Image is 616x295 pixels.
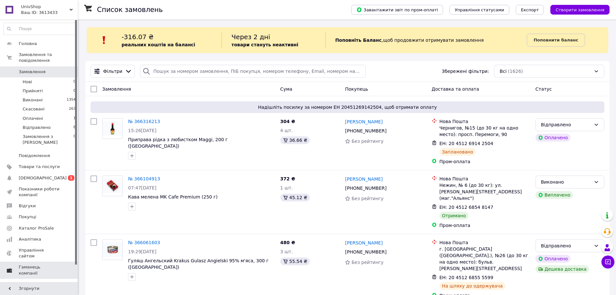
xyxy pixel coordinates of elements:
[439,176,530,182] div: Нова Пошта
[345,119,383,125] a: [PERSON_NAME]
[102,86,131,92] span: Замовлення
[73,125,76,130] span: 8
[19,236,41,242] span: Аналітика
[23,97,43,103] span: Виконані
[68,175,74,181] span: 1
[351,196,384,201] span: Без рейтингу
[439,239,530,246] div: Нова Пошта
[232,33,270,41] span: Через 2 дні
[280,249,293,254] span: 3 шт.
[21,4,70,10] span: UnivShop
[439,118,530,125] div: Нова Пошта
[232,42,298,47] b: товари стануть неактивні
[128,249,157,254] span: 19:29[DATE]
[23,106,45,112] span: Скасовані
[103,68,122,74] span: Фільтри
[23,79,32,85] span: Нові
[345,176,383,182] a: [PERSON_NAME]
[521,7,539,12] span: Експорт
[439,205,493,210] span: ЕН: 20 4512 6854 8147
[550,5,610,15] button: Створити замовлення
[541,178,591,186] div: Виконано
[73,116,76,121] span: 1
[541,242,591,249] div: Відправлено
[449,5,509,15] button: Управління статусами
[19,264,60,276] span: Гаманець компанії
[23,134,73,145] span: Замовлення з [PERSON_NAME]
[325,32,527,48] div: , щоб продовжити отримувати замовлення
[102,118,123,139] a: Фото товару
[140,65,365,78] input: Пошук за номером замовлення, ПІБ покупця, номером телефону, Email, номером накладної
[541,121,591,128] div: Відправлено
[19,203,36,209] span: Відгуки
[73,88,76,94] span: 0
[99,35,109,45] img: :exclamation:
[280,194,310,201] div: 45.12 ₴
[439,212,469,220] div: Отримано
[455,7,504,12] span: Управління статусами
[439,275,493,280] span: ЕН: 20 4512 6855 5599
[345,240,383,246] a: [PERSON_NAME]
[19,214,36,220] span: Покупці
[439,148,476,156] div: Заплановано
[556,7,604,12] span: Створити замовлення
[122,33,154,41] span: -316.07 ₴
[128,258,269,270] span: Гуляш Ангельский Krakus Gulasz Angielski 95% м'яса, 300 г ([GEOGRAPHIC_DATA])
[67,97,76,103] span: 1354
[102,239,123,260] a: Фото товару
[356,7,438,13] span: Завантажити звіт по пром-оплаті
[19,41,37,47] span: Головна
[344,184,388,193] div: [PHONE_NUMBER]
[128,194,218,199] a: Кава мелена MK Cafe Premium (250 г)
[23,116,43,121] span: Оплачені
[280,257,310,265] div: 55.54 ₴
[21,10,78,16] div: Ваш ID: 3613433
[535,265,589,273] div: Дешева доставка
[335,38,382,43] b: Поповніть Баланс
[535,134,570,142] div: Оплачено
[280,128,293,133] span: 4 шт.
[280,136,310,144] div: 36.66 ₴
[97,6,163,14] h1: Список замовлень
[280,185,293,190] span: 1 шт.
[351,139,384,144] span: Без рейтингу
[535,191,573,199] div: Виплачено
[102,176,123,196] a: Фото товару
[601,255,614,268] button: Чат з покупцем
[73,79,76,85] span: 0
[439,282,505,290] div: На шляху до одержувача
[23,125,51,130] span: Відправлено
[508,69,523,74] span: (1626)
[128,128,157,133] span: 15:26[DATE]
[351,260,384,265] span: Без рейтингу
[535,255,570,263] div: Оплачено
[128,240,160,245] a: № 366061603
[280,240,295,245] span: 480 ₴
[93,104,602,110] span: Надішліть посилку за номером ЕН 20451269142504, щоб отримати оплату
[19,175,67,181] span: [DEMOGRAPHIC_DATA]
[500,68,506,74] span: Всі
[19,247,60,259] span: Управління сайтом
[432,86,479,92] span: Доставка та оплата
[439,222,530,229] div: Пром-оплата
[23,88,43,94] span: Прийняті
[69,106,76,112] span: 263
[351,5,443,15] button: Завантажити звіт по пром-оплаті
[516,5,544,15] button: Експорт
[439,182,530,201] div: Нежин, № 6 (до 30 кг): ул. [PERSON_NAME][STREET_ADDRESS] (маг."Альянс")
[122,42,195,47] b: реальних коштів на балансі
[442,68,489,74] span: Збережені фільтри:
[344,126,388,135] div: [PHONE_NUMBER]
[103,242,123,257] img: Фото товару
[128,176,160,181] a: № 366104913
[439,141,493,146] span: ЕН: 20 4512 6914 2504
[103,121,123,136] img: Фото товару
[344,247,388,256] div: [PHONE_NUMBER]
[19,52,78,63] span: Замовлення та повідомлення
[439,246,530,272] div: г. [GEOGRAPHIC_DATA] ([GEOGRAPHIC_DATA].), №26 (до 30 кг на одно место): бульв. [PERSON_NAME][STR...
[128,137,228,149] a: Приправа рідка з любистком Maggi, 200 г ([GEOGRAPHIC_DATA])
[280,119,295,124] span: 304 ₴
[345,86,368,92] span: Покупець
